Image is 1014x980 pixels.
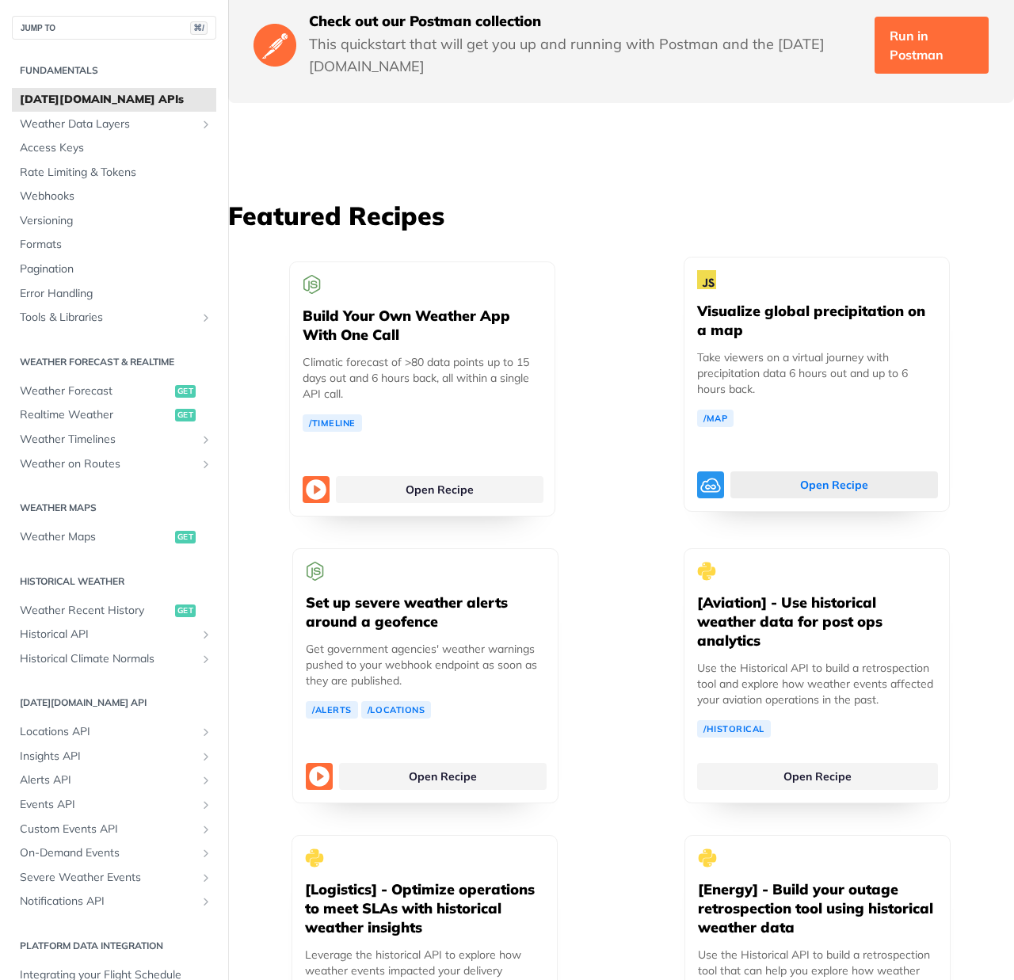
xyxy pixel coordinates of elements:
[12,793,216,817] a: Events APIShow subpages for Events API
[303,414,362,432] a: /Timeline
[336,476,543,503] a: Open Recipe
[12,379,216,403] a: Weather Forecastget
[12,525,216,549] a: Weather Mapsget
[698,880,937,937] h5: [Energy] - Build your outage retrospection tool using historical weather data
[228,198,1014,233] h3: Featured Recipes
[200,458,212,471] button: Show subpages for Weather on Routes
[12,185,216,208] a: Webhooks
[697,349,936,397] p: Take viewers on a virtual journey with precipitation data 6 hours out and up to 6 hours back.
[20,822,196,837] span: Custom Events API
[12,841,216,865] a: On-Demand EventsShow subpages for On-Demand Events
[12,428,216,452] a: Weather TimelinesShow subpages for Weather Timelines
[12,63,216,78] h2: Fundamentals
[200,653,212,665] button: Show subpages for Historical Climate Normals
[200,774,212,787] button: Show subpages for Alerts API
[200,628,212,641] button: Show subpages for Historical API
[12,696,216,710] h2: [DATE][DOMAIN_NAME] API
[20,237,212,253] span: Formats
[20,213,212,229] span: Versioning
[20,603,171,619] span: Weather Recent History
[303,307,542,345] h5: Build Your Own Weather App With One Call
[12,768,216,792] a: Alerts APIShow subpages for Alerts API
[12,282,216,306] a: Error Handling
[12,209,216,233] a: Versioning
[20,651,196,667] span: Historical Climate Normals
[12,16,216,40] button: JUMP TO⌘/
[20,456,196,472] span: Weather on Routes
[20,140,212,156] span: Access Keys
[20,92,212,108] span: [DATE][DOMAIN_NAME] APIs
[200,799,212,811] button: Show subpages for Events API
[20,870,196,886] span: Severe Weather Events
[20,749,196,765] span: Insights API
[20,627,196,643] span: Historical API
[12,161,216,185] a: Rate Limiting & Tokens
[309,33,862,78] p: This quickstart that will get you up and running with Postman and the [DATE][DOMAIN_NAME]
[339,763,547,790] a: Open Recipe
[12,233,216,257] a: Formats
[12,501,216,515] h2: Weather Maps
[20,724,196,740] span: Locations API
[20,116,196,132] span: Weather Data Layers
[200,847,212,860] button: Show subpages for On-Demand Events
[697,660,936,707] p: Use the Historical API to build a retrospection tool and explore how weather events affected your...
[175,604,196,617] span: get
[697,410,734,427] a: /Map
[20,165,212,181] span: Rate Limiting & Tokens
[200,750,212,763] button: Show subpages for Insights API
[875,17,989,74] a: Run in Postman
[20,310,196,326] span: Tools & Libraries
[253,21,296,68] img: Postman Logo
[20,189,212,204] span: Webhooks
[20,261,212,277] span: Pagination
[12,890,216,913] a: Notifications APIShow subpages for Notifications API
[306,593,545,631] h5: Set up severe weather alerts around a geofence
[200,823,212,836] button: Show subpages for Custom Events API
[175,531,196,543] span: get
[12,818,216,841] a: Custom Events APIShow subpages for Custom Events API
[12,355,216,369] h2: Weather Forecast & realtime
[20,797,196,813] span: Events API
[175,385,196,398] span: get
[12,136,216,160] a: Access Keys
[12,623,216,646] a: Historical APIShow subpages for Historical API
[175,409,196,421] span: get
[697,302,936,340] h5: Visualize global precipitation on a map
[190,21,208,35] span: ⌘/
[12,306,216,330] a: Tools & LibrariesShow subpages for Tools & Libraries
[697,593,936,650] h5: [Aviation] - Use historical weather data for post ops analytics
[303,354,542,402] p: Climatic forecast of >80 data points up to 15 days out and 6 hours back, all within a single API ...
[12,574,216,589] h2: Historical Weather
[12,599,216,623] a: Weather Recent Historyget
[200,433,212,446] button: Show subpages for Weather Timelines
[200,118,212,131] button: Show subpages for Weather Data Layers
[200,311,212,324] button: Show subpages for Tools & Libraries
[200,895,212,908] button: Show subpages for Notifications API
[697,720,771,738] a: /Historical
[12,647,216,671] a: Historical Climate NormalsShow subpages for Historical Climate Normals
[12,939,216,953] h2: Platform DATA integration
[20,845,196,861] span: On-Demand Events
[20,772,196,788] span: Alerts API
[12,257,216,281] a: Pagination
[200,726,212,738] button: Show subpages for Locations API
[697,763,938,790] a: Open Recipe
[200,871,212,884] button: Show subpages for Severe Weather Events
[305,880,544,937] h5: [Logistics] - Optimize operations to meet SLAs with historical weather insights
[306,641,545,688] p: Get government agencies' weather warnings pushed to your webhook endpoint as soon as they are pub...
[20,894,196,909] span: Notifications API
[12,452,216,476] a: Weather on RoutesShow subpages for Weather on Routes
[730,471,938,498] a: Open Recipe
[309,12,862,31] h5: Check out our Postman collection
[12,720,216,744] a: Locations APIShow subpages for Locations API
[361,701,432,719] a: /Locations
[20,407,171,423] span: Realtime Weather
[12,112,216,136] a: Weather Data LayersShow subpages for Weather Data Layers
[20,432,196,448] span: Weather Timelines
[20,286,212,302] span: Error Handling
[306,701,358,719] a: /Alerts
[12,403,216,427] a: Realtime Weatherget
[12,88,216,112] a: [DATE][DOMAIN_NAME] APIs
[20,383,171,399] span: Weather Forecast
[12,745,216,768] a: Insights APIShow subpages for Insights API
